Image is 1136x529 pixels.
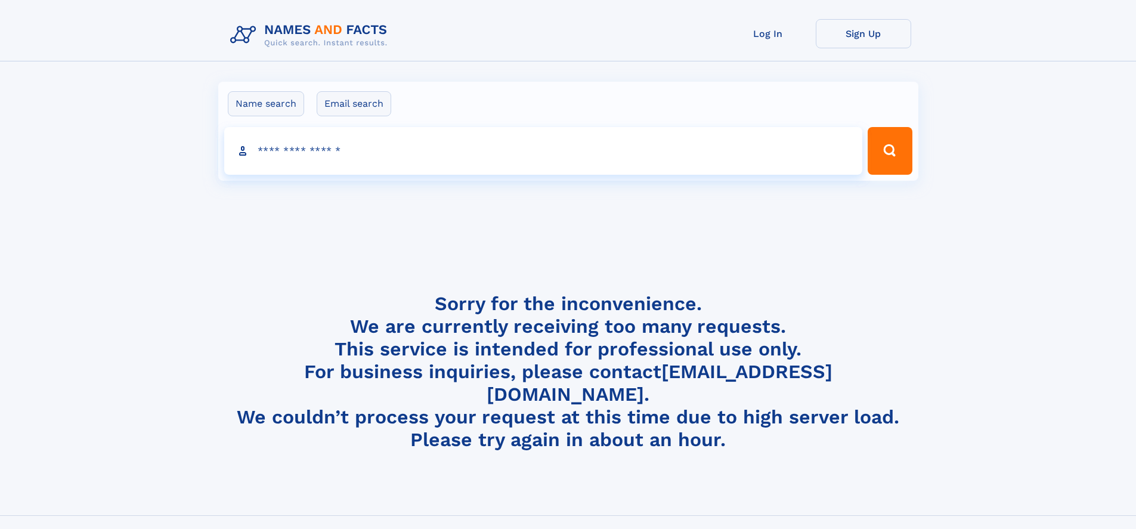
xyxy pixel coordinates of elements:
[487,360,832,406] a: [EMAIL_ADDRESS][DOMAIN_NAME]
[228,91,304,116] label: Name search
[225,19,397,51] img: Logo Names and Facts
[868,127,912,175] button: Search Button
[317,91,391,116] label: Email search
[224,127,863,175] input: search input
[816,19,911,48] a: Sign Up
[720,19,816,48] a: Log In
[225,292,911,451] h4: Sorry for the inconvenience. We are currently receiving too many requests. This service is intend...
